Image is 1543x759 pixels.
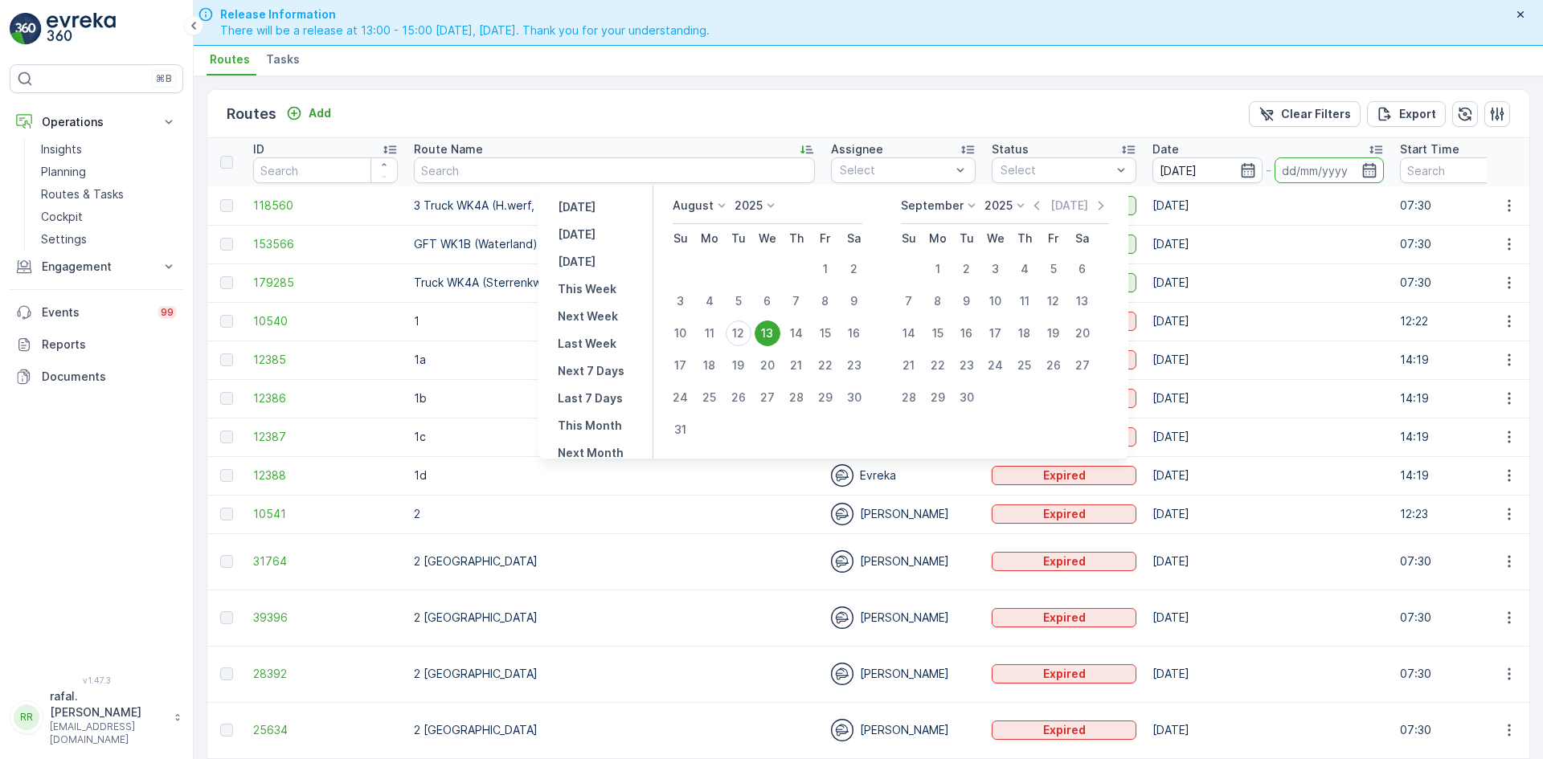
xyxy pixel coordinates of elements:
[558,336,616,352] p: Last Week
[50,720,166,746] p: [EMAIL_ADDRESS][DOMAIN_NAME]
[735,198,763,214] p: 2025
[41,164,86,180] p: Planning
[1144,379,1392,418] td: [DATE]
[253,198,398,214] a: 118560
[1012,256,1038,282] div: 4
[831,503,976,525] div: [PERSON_NAME]
[923,224,952,253] th: Monday
[1275,157,1385,183] input: dd/mm/yyyy
[406,341,823,379] td: 1a
[253,275,398,291] a: 179285
[41,186,124,202] p: Routes & Tasks
[558,445,624,461] p: Next Month
[697,385,722,410] div: 25
[811,224,840,253] th: Friday
[41,209,83,225] p: Cockpit
[309,105,331,121] p: Add
[220,392,233,405] div: Toggle Row Selected
[983,288,1009,314] div: 10
[551,280,623,299] button: This Week
[406,225,823,263] td: GFT WK1B (Waterland)
[1144,263,1392,302] td: [DATE]
[1041,320,1066,346] div: 19
[755,353,780,378] div: 20
[896,385,922,410] div: 28
[558,254,596,270] p: [DATE]
[1144,495,1392,533] td: [DATE]
[1144,302,1392,341] td: [DATE]
[414,157,815,183] input: Search
[992,608,1136,627] button: Expired
[253,610,398,626] span: 39396
[558,226,596,243] p: [DATE]
[161,306,174,319] p: 99
[1043,610,1086,626] p: Expired
[406,533,823,590] td: 2 [GEOGRAPHIC_DATA]
[220,469,233,482] div: Toggle Row Selected
[726,353,751,378] div: 19
[551,389,629,408] button: Last 7 Days
[831,719,853,741] img: svg%3e
[1070,320,1095,346] div: 20
[954,288,980,314] div: 9
[812,320,838,346] div: 15
[10,251,183,283] button: Engagement
[253,506,398,522] a: 10541
[992,504,1136,524] button: Expired
[896,320,922,346] div: 14
[896,288,922,314] div: 7
[42,337,177,353] p: Reports
[1281,106,1351,122] p: Clear Filters
[253,722,398,738] a: 25634
[1001,162,1111,178] p: Select
[10,361,183,393] a: Documents
[551,225,602,244] button: Today
[551,416,628,435] button: This Month
[1400,141,1459,157] p: Start Time
[668,385,694,410] div: 24
[841,385,867,410] div: 30
[697,320,722,346] div: 11
[220,276,233,289] div: Toggle Row Selected
[253,467,398,484] a: 12388
[840,224,869,253] th: Saturday
[983,256,1009,282] div: 3
[1043,553,1086,569] p: Expired
[406,646,823,702] td: 2 [GEOGRAPHIC_DATA]
[831,719,976,741] div: [PERSON_NAME]
[551,252,602,271] button: Tomorrow
[1144,341,1392,379] td: [DATE]
[755,320,780,346] div: 13
[925,256,951,282] div: 1
[42,259,151,275] p: Engagement
[784,353,809,378] div: 21
[1041,288,1066,314] div: 12
[551,361,631,381] button: Next 7 Days
[1043,467,1086,484] p: Expired
[414,141,483,157] p: Route Name
[253,352,398,368] a: 12385
[697,288,722,314] div: 4
[841,320,867,346] div: 16
[666,224,695,253] th: Sunday
[253,390,398,406] span: 12386
[551,334,623,353] button: Last Week
[1152,157,1263,183] input: dd/mm/yyyy
[558,308,618,324] p: Next Week
[220,431,233,443] div: Toggle Row Selected
[1399,106,1436,122] p: Export
[406,456,823,495] td: 1d
[253,236,398,252] a: 153566
[1144,702,1392,758] td: [DATE]
[156,72,172,85] p: ⌘B
[406,302,823,341] td: 1
[673,198,714,214] p: August
[755,288,780,314] div: 6
[831,663,853,685] img: svg%3e
[10,296,183,328] a: Events99
[726,320,751,346] div: 12
[1367,101,1446,127] button: Export
[896,353,922,378] div: 21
